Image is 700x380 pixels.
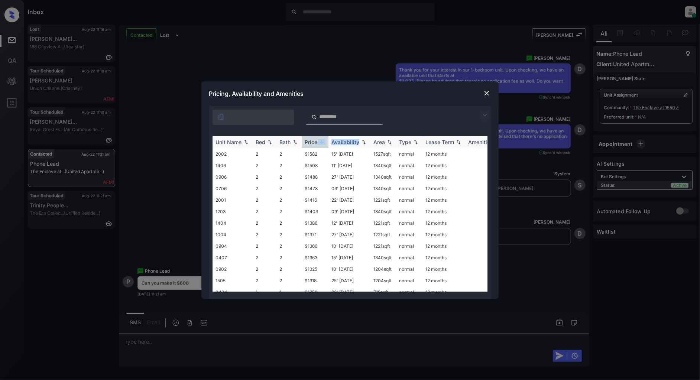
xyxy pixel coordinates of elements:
td: 2 [276,240,302,252]
td: 2 [253,171,276,183]
td: $1366 [302,240,328,252]
td: 25' [DATE] [328,275,370,286]
td: 2 [276,275,302,286]
img: sorting [360,139,367,144]
td: 2 [276,171,302,183]
td: 11' [DATE] [328,160,370,171]
td: 0404 [213,286,253,298]
img: sorting [266,139,273,144]
td: 2 [276,148,302,160]
td: normal [396,229,422,240]
td: normal [396,206,422,217]
td: $1582 [302,148,328,160]
td: 12' [DATE] [328,217,370,229]
div: Pricing, Availability and Amenities [201,81,499,106]
td: 1340 sqft [370,206,396,217]
img: sorting [455,139,462,144]
td: 1203 [213,206,253,217]
td: 2 [276,194,302,206]
td: 2 [276,183,302,194]
td: 1221 sqft [370,240,396,252]
td: normal [396,263,422,275]
div: Area [373,139,385,145]
td: 2 [276,252,302,263]
td: normal [396,148,422,160]
td: 1340 sqft [370,171,396,183]
td: $1386 [302,217,328,229]
td: 22' [DATE] [328,194,370,206]
td: 2 [276,229,302,240]
td: 10' [DATE] [328,263,370,275]
td: 2002 [213,148,253,160]
td: 26' [DATE] [328,286,370,298]
img: sorting [291,139,299,144]
td: 1527 sqft [370,148,396,160]
td: $1508 [302,160,328,171]
td: 03' [DATE] [328,183,370,194]
td: 12 months [422,148,465,160]
td: 12 months [422,275,465,286]
td: 2 [253,275,276,286]
td: normal [396,217,422,229]
td: 1221 sqft [370,217,396,229]
div: Unit Name [215,139,242,145]
td: $1403 [302,206,328,217]
td: normal [396,275,422,286]
img: icon-zuma [480,111,489,120]
td: 12 months [422,263,465,275]
td: 12 months [422,252,465,263]
img: icon-zuma [311,114,317,120]
td: 2 [253,148,276,160]
img: icon-zuma [217,113,224,121]
td: 2 [253,194,276,206]
td: 718 sqft [370,286,396,298]
td: 2 [276,217,302,229]
td: $1371 [302,229,328,240]
td: 1404 [213,217,253,229]
td: 1221 sqft [370,229,396,240]
td: normal [396,183,422,194]
td: 12 months [422,183,465,194]
td: 12 months [422,240,465,252]
td: 09' [DATE] [328,206,370,217]
td: normal [396,171,422,183]
td: 12 months [422,160,465,171]
td: $1478 [302,183,328,194]
td: 0407 [213,252,253,263]
td: 12 months [422,286,465,298]
img: sorting [318,139,325,145]
td: $1363 [302,252,328,263]
td: $1250 [302,286,328,298]
div: Bath [279,139,291,145]
td: $1325 [302,263,328,275]
td: 27' [DATE] [328,171,370,183]
td: $1318 [302,275,328,286]
td: 15' [DATE] [328,252,370,263]
td: 1 [253,286,276,298]
div: Price [305,139,317,145]
td: 2 [253,183,276,194]
img: sorting [242,139,250,144]
img: sorting [386,139,393,144]
td: 15' [DATE] [328,148,370,160]
img: sorting [412,139,419,144]
td: normal [396,286,422,298]
td: 2001 [213,194,253,206]
div: Lease Term [425,139,454,145]
td: $1488 [302,171,328,183]
td: 12 months [422,206,465,217]
div: Bed [256,139,265,145]
td: 0902 [213,263,253,275]
td: 2 [253,229,276,240]
td: 2 [253,160,276,171]
div: Amenities [468,139,493,145]
td: 1 [276,286,302,298]
td: 12 months [422,229,465,240]
div: Availability [331,139,359,145]
td: 1204 sqft [370,263,396,275]
td: 0706 [213,183,253,194]
td: 2 [276,206,302,217]
td: $1416 [302,194,328,206]
td: 0906 [213,171,253,183]
td: 1340 sqft [370,183,396,194]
